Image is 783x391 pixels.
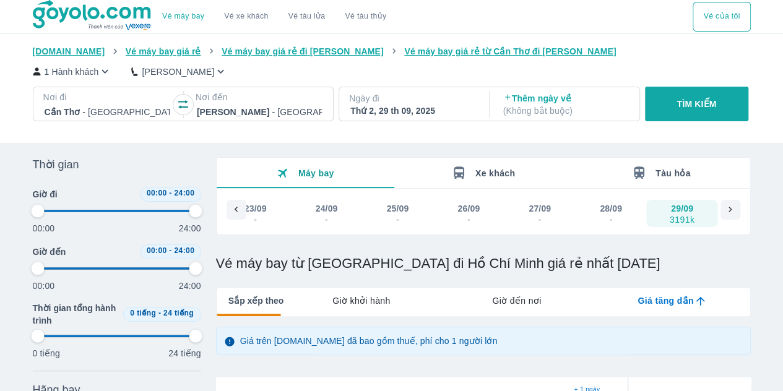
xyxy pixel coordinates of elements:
[174,189,194,197] span: 24:00
[33,188,58,200] span: Giờ đi
[316,215,337,225] div: -
[142,66,214,78] p: [PERSON_NAME]
[283,288,750,314] div: lab API tabs example
[163,309,194,317] span: 24 tiếng
[33,347,60,359] p: 0 tiếng
[638,294,693,307] span: Giá tăng dần
[222,46,384,56] span: Vé máy bay giá rẻ đi [PERSON_NAME]
[529,202,551,215] div: 27/09
[179,280,201,292] p: 24:00
[386,202,409,215] div: 25/09
[244,202,267,215] div: 23/09
[492,294,541,307] span: Giờ đến nơi
[174,246,194,255] span: 24:00
[228,294,284,307] span: Sắp xếp theo
[33,46,105,56] span: [DOMAIN_NAME]
[655,168,691,178] span: Tàu hỏa
[196,91,323,103] p: Nơi đến
[349,92,477,105] p: Ngày đi
[279,2,335,32] a: Vé tàu lửa
[693,2,750,32] div: choose transportation mode
[33,280,55,292] p: 00:00
[33,246,66,258] span: Giờ đến
[600,202,622,215] div: 28/09
[147,189,167,197] span: 00:00
[126,46,201,56] span: Vé máy bay giá rẻ
[158,309,161,317] span: -
[404,46,616,56] span: Vé máy bay giá rẻ từ Cần Thơ đi [PERSON_NAME]
[240,335,498,347] p: Giá trên [DOMAIN_NAME] đã bao gồm thuế, phí cho 1 người lớn
[332,294,390,307] span: Giờ khởi hành
[693,2,750,32] button: Vé của tôi
[457,202,480,215] div: 26/09
[162,12,204,21] a: Vé máy bay
[645,87,748,121] button: TÌM KIẾM
[350,105,475,117] div: Thứ 2, 29 th 09, 2025
[387,215,408,225] div: -
[33,157,79,172] span: Thời gian
[671,202,693,215] div: 29/09
[677,98,717,110] p: TÌM KIẾM
[600,215,621,225] div: -
[168,347,201,359] p: 24 tiếng
[475,168,515,178] span: Xe khách
[43,91,171,103] p: Nơi đi
[131,65,227,78] button: [PERSON_NAME]
[169,189,171,197] span: -
[45,66,99,78] p: 1 Hành khách
[33,45,751,58] nav: breadcrumb
[458,215,479,225] div: -
[315,202,337,215] div: 24/09
[33,65,112,78] button: 1 Hành khách
[224,12,268,21] a: Vé xe khách
[298,168,334,178] span: Máy bay
[33,222,55,234] p: 00:00
[529,215,550,225] div: -
[147,246,167,255] span: 00:00
[179,222,201,234] p: 24:00
[130,309,156,317] span: 0 tiếng
[33,302,118,327] span: Thời gian tổng hành trình
[670,215,694,225] div: 3191k
[335,2,396,32] button: Vé tàu thủy
[169,246,171,255] span: -
[503,105,628,117] p: ( Không bắt buộc )
[245,215,266,225] div: -
[503,92,628,117] p: Thêm ngày về
[216,255,751,272] h1: Vé máy bay từ [GEOGRAPHIC_DATA] đi Hồ Chí Minh giá rẻ nhất [DATE]
[152,2,396,32] div: choose transportation mode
